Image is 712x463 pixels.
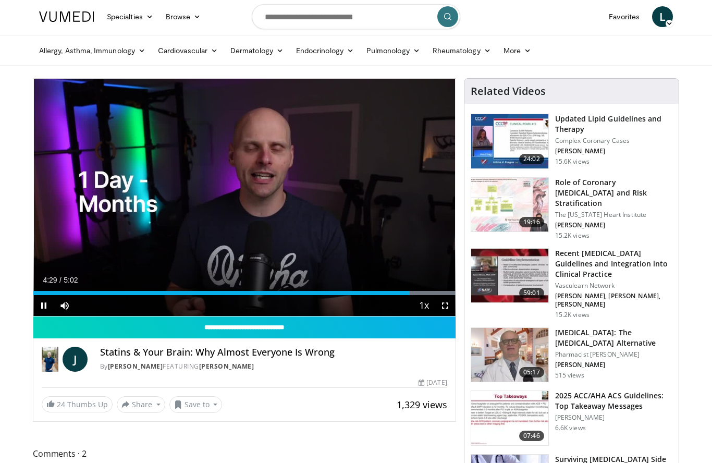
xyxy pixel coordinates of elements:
[360,40,426,61] a: Pulmonology
[33,291,456,295] div: Progress Bar
[555,350,672,359] p: Pharmacist [PERSON_NAME]
[555,147,672,155] p: [PERSON_NAME]
[59,276,62,284] span: /
[555,211,672,219] p: The [US_STATE] Heart Institute
[555,248,672,279] h3: Recent [MEDICAL_DATA] Guidelines and Integration into Clinical Practice
[419,378,447,387] div: [DATE]
[519,367,544,377] span: 05:17
[252,4,460,29] input: Search topics, interventions
[497,40,537,61] a: More
[397,398,447,411] span: 1,329 views
[603,6,646,27] a: Favorites
[471,85,546,98] h4: Related Videos
[33,447,456,460] span: Comments 2
[519,288,544,298] span: 59:01
[224,40,290,61] a: Dermatology
[519,154,544,164] span: 24:02
[42,396,113,412] a: 24 Thumbs Up
[471,114,672,169] a: 24:02 Updated Lipid Guidelines and Therapy Complex Coronary Cases [PERSON_NAME] 15.6K views
[471,328,548,382] img: ce9609b9-a9bf-4b08-84dd-8eeb8ab29fc6.150x105_q85_crop-smart_upscale.jpg
[108,362,163,371] a: [PERSON_NAME]
[471,178,548,232] img: 1efa8c99-7b8a-4ab5-a569-1c219ae7bd2c.150x105_q85_crop-smart_upscale.jpg
[152,40,224,61] a: Cardiovascular
[199,362,254,371] a: [PERSON_NAME]
[100,347,447,358] h4: Statins & Your Brain: Why Almost Everyone Is Wrong
[54,295,75,316] button: Mute
[63,347,88,372] a: J
[426,40,497,61] a: Rheumatology
[33,295,54,316] button: Pause
[169,396,223,413] button: Save to
[33,79,456,316] video-js: Video Player
[42,347,58,372] img: Dr. Jordan Rennicke
[555,413,672,422] p: [PERSON_NAME]
[100,362,447,371] div: By FEATURING
[555,391,672,411] h3: 2025 ACC/AHA ACS Guidelines: Top Takeaway Messages
[435,295,456,316] button: Fullscreen
[555,371,584,380] p: 515 views
[555,424,586,432] p: 6.6K views
[159,6,207,27] a: Browse
[555,311,590,319] p: 15.2K views
[471,177,672,240] a: 19:16 Role of Coronary [MEDICAL_DATA] and Risk Stratification The [US_STATE] Heart Institute [PER...
[33,40,152,61] a: Allergy, Asthma, Immunology
[555,114,672,135] h3: Updated Lipid Guidelines and Therapy
[290,40,360,61] a: Endocrinology
[471,114,548,168] img: 77f671eb-9394-4acc-bc78-a9f077f94e00.150x105_q85_crop-smart_upscale.jpg
[414,295,435,316] button: Playback Rate
[555,327,672,348] h3: [MEDICAL_DATA]: The [MEDICAL_DATA] Alternative
[555,157,590,166] p: 15.6K views
[117,396,165,413] button: Share
[555,282,672,290] p: Vasculearn Network
[519,431,544,441] span: 07:46
[39,11,94,22] img: VuMedi Logo
[64,276,78,284] span: 5:02
[652,6,673,27] a: L
[555,137,672,145] p: Complex Coronary Cases
[471,391,672,446] a: 07:46 2025 ACC/AHA ACS Guidelines: Top Takeaway Messages [PERSON_NAME] 6.6K views
[471,327,672,383] a: 05:17 [MEDICAL_DATA]: The [MEDICAL_DATA] Alternative Pharmacist [PERSON_NAME] [PERSON_NAME] 515 v...
[519,217,544,227] span: 19:16
[555,361,672,369] p: [PERSON_NAME]
[555,292,672,309] p: [PERSON_NAME], [PERSON_NAME], [PERSON_NAME]
[555,231,590,240] p: 15.2K views
[101,6,159,27] a: Specialties
[555,177,672,209] h3: Role of Coronary [MEDICAL_DATA] and Risk Stratification
[57,399,65,409] span: 24
[471,249,548,303] img: 87825f19-cf4c-4b91-bba1-ce218758c6bb.150x105_q85_crop-smart_upscale.jpg
[471,391,548,445] img: 369ac253-1227-4c00-b4e1-6e957fd240a8.150x105_q85_crop-smart_upscale.jpg
[471,248,672,319] a: 59:01 Recent [MEDICAL_DATA] Guidelines and Integration into Clinical Practice Vasculearn Network ...
[43,276,57,284] span: 4:29
[555,221,672,229] p: [PERSON_NAME]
